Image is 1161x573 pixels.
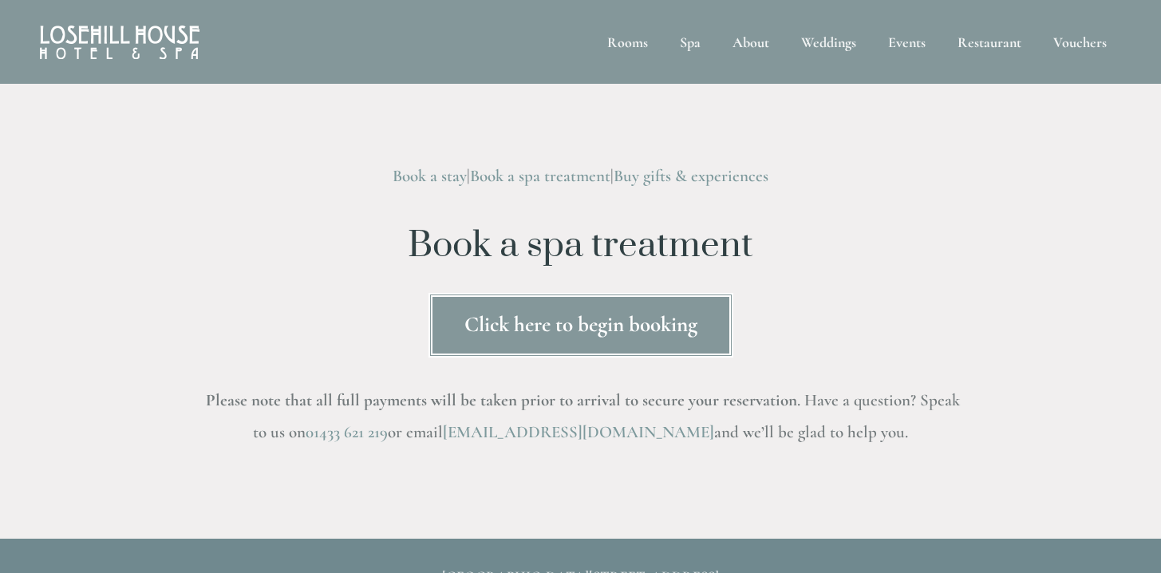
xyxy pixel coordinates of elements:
[443,422,714,442] a: [EMAIL_ADDRESS][DOMAIN_NAME]
[199,385,962,449] h3: . Have a question? Speak to us on or email and we’ll be glad to help you.
[393,166,467,186] a: Book a stay
[1039,24,1121,60] a: Vouchers
[206,390,797,410] strong: Please note that all full payments will be taken prior to arrival to secure your reservation
[40,26,199,59] img: Losehill House
[470,166,610,186] a: Book a spa treatment
[199,160,962,192] h3: | |
[306,422,388,442] a: 01433 621 219
[614,166,768,186] a: Buy gifts & experiences
[428,293,733,358] a: Click here to begin booking
[199,226,962,266] h1: Book a spa treatment
[718,24,784,60] div: About
[787,24,871,60] div: Weddings
[593,24,662,60] div: Rooms
[874,24,940,60] div: Events
[665,24,715,60] div: Spa
[943,24,1036,60] div: Restaurant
